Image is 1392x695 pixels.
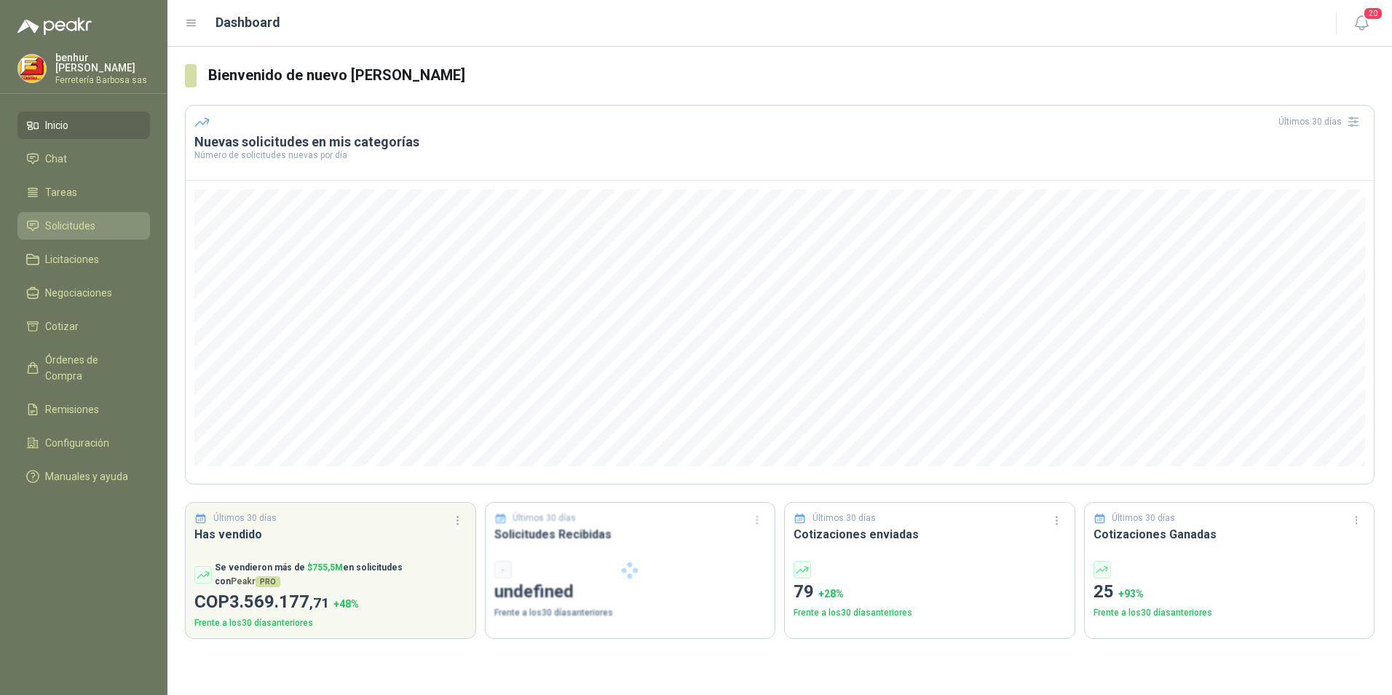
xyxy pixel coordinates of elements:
h1: Dashboard [215,12,280,33]
p: Últimos 30 días [1112,511,1175,525]
img: Company Logo [18,55,46,82]
span: Tareas [45,184,77,200]
a: Inicio [17,111,150,139]
p: Se vendieron más de en solicitudes con [215,561,467,589]
span: Manuales y ayuda [45,468,128,484]
span: 20 [1363,7,1383,20]
span: Cotizar [45,318,79,334]
p: 79 [794,578,1066,606]
span: Peakr [231,576,280,586]
a: Solicitudes [17,212,150,240]
h3: Bienvenido de nuevo [PERSON_NAME] [208,64,1375,87]
a: Cotizar [17,313,150,340]
p: Últimos 30 días [812,511,876,525]
span: Órdenes de Compra [45,352,136,384]
p: benhur [PERSON_NAME] [55,52,150,73]
h3: Cotizaciones enviadas [794,525,1066,543]
a: Licitaciones [17,246,150,273]
span: Chat [45,151,67,167]
a: Configuración [17,429,150,457]
span: + 28 % [818,588,844,600]
a: Chat [17,145,150,173]
a: Remisiones [17,396,150,423]
span: ,71 [309,594,329,611]
img: Logo peakr [17,17,92,35]
span: PRO [256,576,280,587]
a: Órdenes de Compra [17,346,150,390]
p: Frente a los 30 días anteriores [194,616,467,630]
h3: Nuevas solicitudes en mis categorías [194,133,1365,151]
span: + 93 % [1118,588,1144,600]
a: Tareas [17,178,150,206]
h3: Has vendido [194,525,467,543]
span: $ 755,5M [307,562,343,573]
span: + 48 % [333,598,359,610]
span: Solicitudes [45,218,95,234]
button: 20 [1348,10,1375,36]
p: Frente a los 30 días anteriores [1094,606,1366,620]
p: Últimos 30 días [213,511,277,525]
h3: Cotizaciones Ganadas [1094,525,1366,543]
span: Negociaciones [45,285,112,301]
p: Frente a los 30 días anteriores [794,606,1066,620]
div: Últimos 30 días [1278,110,1365,133]
a: Manuales y ayuda [17,463,150,490]
span: Inicio [45,117,68,133]
span: Licitaciones [45,251,99,267]
span: Configuración [45,435,109,451]
span: 3.569.177 [229,592,329,612]
p: Ferretería Barbosa sas [55,76,150,85]
p: COP [194,589,467,616]
p: Número de solicitudes nuevas por día [194,151,1365,160]
span: Remisiones [45,401,99,417]
p: 25 [1094,578,1366,606]
a: Negociaciones [17,279,150,307]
